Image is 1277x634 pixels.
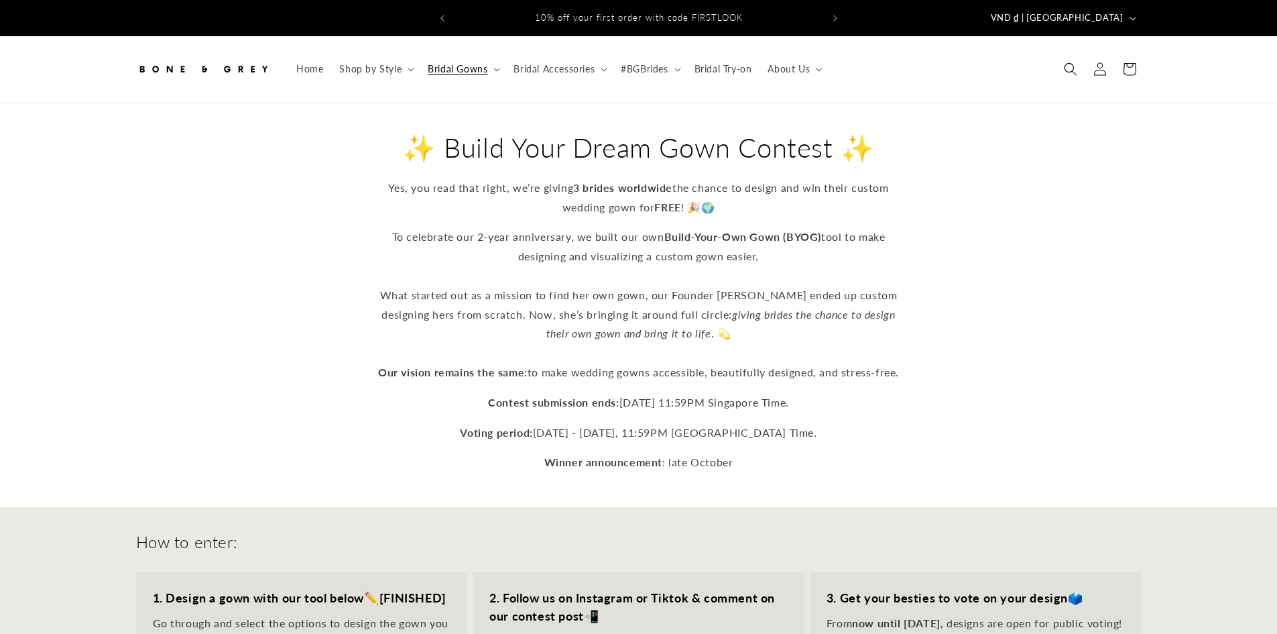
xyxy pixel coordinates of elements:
span: Home [296,63,323,75]
a: Home [288,55,331,83]
strong: FREE [654,201,680,213]
h2: How to enter: [136,531,238,552]
p: To celebrate our 2-year anniversary, we built our own tool to make designing and visualizing a cu... [377,227,900,382]
span: Bridal Try-on [694,63,752,75]
img: Bone and Grey Bridal [136,54,270,84]
span: VND ₫ | [GEOGRAPHIC_DATA] [991,11,1123,25]
h2: ✨ Build Your Dream Gown Contest ✨ [377,130,900,165]
p: : late October [377,453,900,472]
button: VND ₫ | [GEOGRAPHIC_DATA] [983,5,1142,31]
strong: Build-Your-Own Gown (BYOG) [664,230,822,243]
h3: ✏️ [153,589,451,607]
span: 10% off your first order with code FIRSTLOOK [535,12,743,23]
strong: 2. Follow us on Instagram or Tiktok & comment on our contest post [489,590,775,623]
strong: Our vision remains the same: [378,366,528,378]
strong: Contest submission ends: [488,396,619,409]
summary: #BGBrides [613,55,686,83]
summary: Bridal Gowns [420,55,505,83]
strong: worldwide [618,181,672,194]
span: Bridal Accessories [513,63,595,75]
span: About Us [768,63,810,75]
strong: Voting period: [460,426,532,439]
span: #BGBrides [621,63,668,75]
strong: [FINISHED] [379,590,446,605]
span: Shop by Style [339,63,402,75]
h3: 📲 [489,589,788,625]
p: [DATE] - [DATE], 11:59PM [GEOGRAPHIC_DATA] Time. [377,423,900,443]
button: Previous announcement [428,5,457,31]
h3: 🗳️ [827,589,1125,607]
summary: About Us [759,55,828,83]
strong: 3 brides [573,181,615,194]
strong: Winner announcement [544,456,662,468]
button: Next announcement [820,5,850,31]
a: Bone and Grey Bridal [131,50,275,89]
strong: 1. Design a gown with our tool below [153,590,365,605]
summary: Bridal Accessories [505,55,613,83]
strong: now until [DATE] [852,617,940,629]
span: Bridal Gowns [428,63,487,75]
strong: 3. Get your besties to vote on your design [827,590,1068,605]
em: giving brides the chance to design their own gown and bring it to life [546,308,896,340]
p: Yes, you read that right, we’re giving the chance to design and win their custom wedding gown for... [377,178,900,217]
summary: Shop by Style [331,55,420,83]
a: Bridal Try-on [686,55,760,83]
summary: Search [1056,54,1085,84]
p: [DATE] 11:59PM Singapore Time. [377,393,900,413]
